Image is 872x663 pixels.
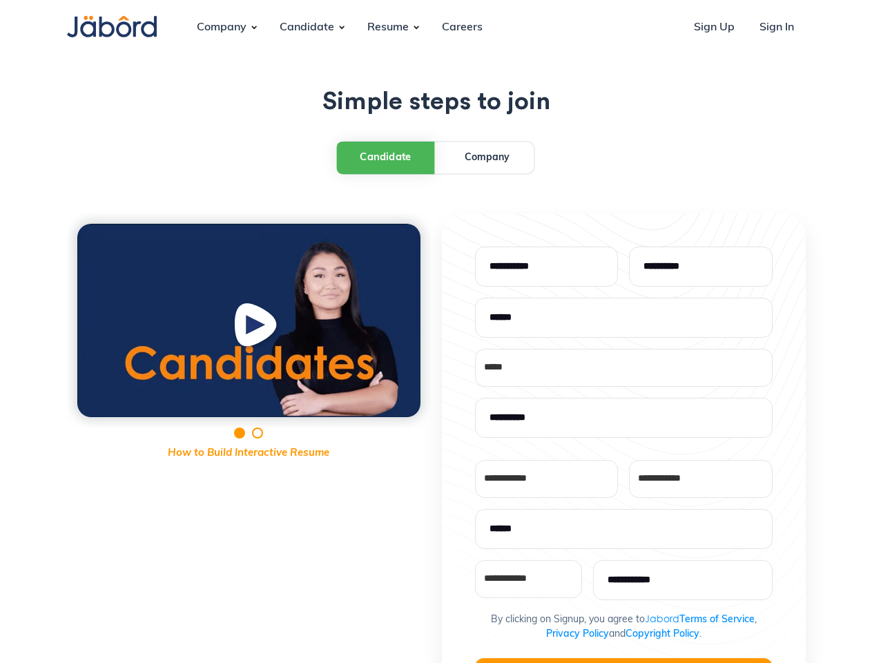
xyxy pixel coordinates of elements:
div: 1 of 2 [67,213,431,427]
a: Sign In [748,9,805,46]
div: Resume [356,9,420,46]
div: carousel [67,213,431,461]
a: Careers [431,9,494,46]
div: Show slide 1 of 2 [234,427,245,439]
div: Candidate [269,9,345,46]
a: JabordTerms of Service [645,615,755,625]
div: Company [465,151,510,165]
div: Company [186,9,258,46]
a: Copyright Policy [626,629,699,640]
div: Candidate [360,150,411,165]
a: Company [440,142,534,173]
img: Candidate Thumbnail [77,224,420,417]
img: Jabord [67,16,157,37]
a: open lightbox [77,224,420,417]
p: By clicking on Signup, you agree to , and . [491,611,757,642]
a: Sign Up [683,9,746,46]
a: Privacy Policy [546,629,609,640]
span: Jabord [645,613,679,624]
div: Show slide 2 of 2 [252,427,263,439]
img: Play Button [231,301,284,355]
p: How to Build Interactive Resume [67,446,431,462]
a: Candidate [336,141,434,173]
h1: Simple steps to join [67,88,806,116]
